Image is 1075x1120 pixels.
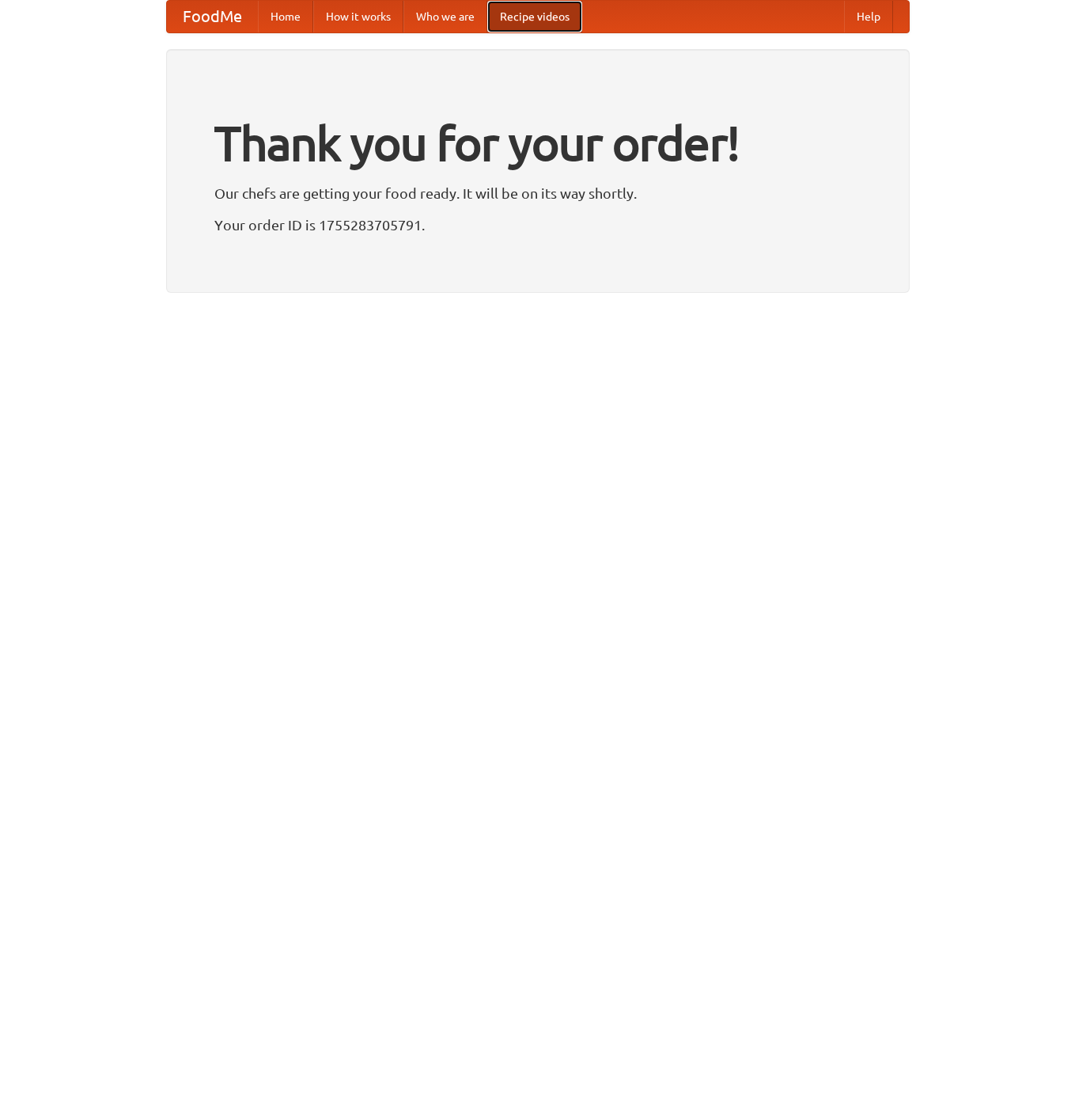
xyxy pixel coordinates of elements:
[487,1,582,32] a: Recipe videos
[844,1,893,32] a: Help
[313,1,403,32] a: How it works
[214,181,861,205] p: Our chefs are getting your food ready. It will be on its way shortly.
[167,1,258,32] a: FoodMe
[214,105,861,181] h1: Thank you for your order!
[258,1,313,32] a: Home
[214,213,861,237] p: Your order ID is 1755283705791.
[403,1,487,32] a: Who we are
